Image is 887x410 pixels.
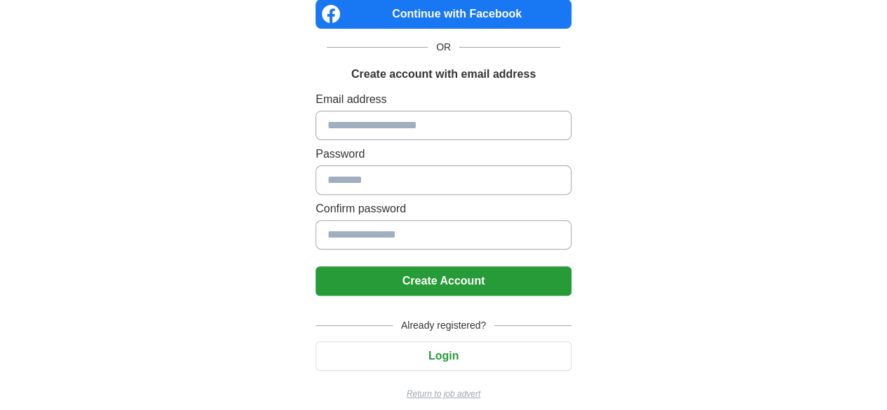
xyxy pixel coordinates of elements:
label: Email address [316,91,571,108]
button: Login [316,341,571,371]
button: Create Account [316,266,571,296]
a: Return to job advert [316,388,571,400]
h1: Create account with email address [351,66,536,83]
span: OR [428,40,459,55]
label: Password [316,146,571,163]
label: Confirm password [316,200,571,217]
a: Login [316,350,571,362]
span: Already registered? [393,318,494,333]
